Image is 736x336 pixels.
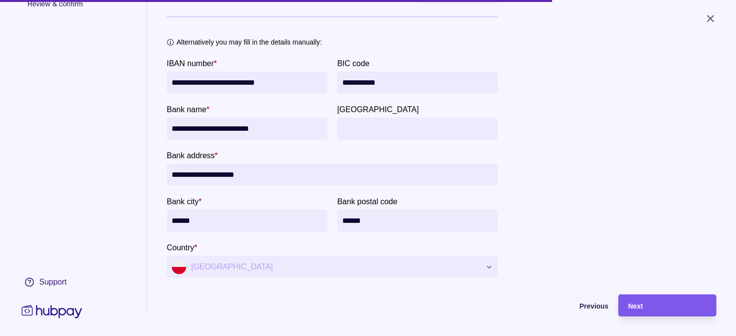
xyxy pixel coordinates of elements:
[337,57,370,69] label: BIC code
[342,210,493,232] input: Bank postal code
[167,243,194,252] p: Country
[337,103,419,115] label: Bank province
[337,59,370,68] p: BIC code
[342,72,493,94] input: BIC code
[39,277,67,288] div: Support
[167,59,214,68] p: IBAN number
[342,118,493,140] input: Bank province
[167,197,199,206] p: Bank city
[167,105,206,114] p: Bank name
[167,241,197,253] label: Country
[510,294,609,316] button: Previous
[580,302,609,310] span: Previous
[337,105,419,114] p: [GEOGRAPHIC_DATA]
[167,149,218,161] label: Bank address
[167,151,215,160] p: Bank address
[618,294,716,316] button: Next
[167,103,209,115] label: Bank name
[172,210,323,232] input: Bank city
[20,272,84,292] a: Support
[172,164,493,186] input: Bank address
[693,8,728,29] button: Close
[337,195,398,207] label: Bank postal code
[177,37,322,48] p: Alternatively you may fill in the details manually:
[167,195,202,207] label: Bank city
[628,302,643,310] span: Next
[167,57,217,69] label: IBAN number
[172,118,323,140] input: bankName
[337,197,398,206] p: Bank postal code
[172,72,323,94] input: IBAN number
